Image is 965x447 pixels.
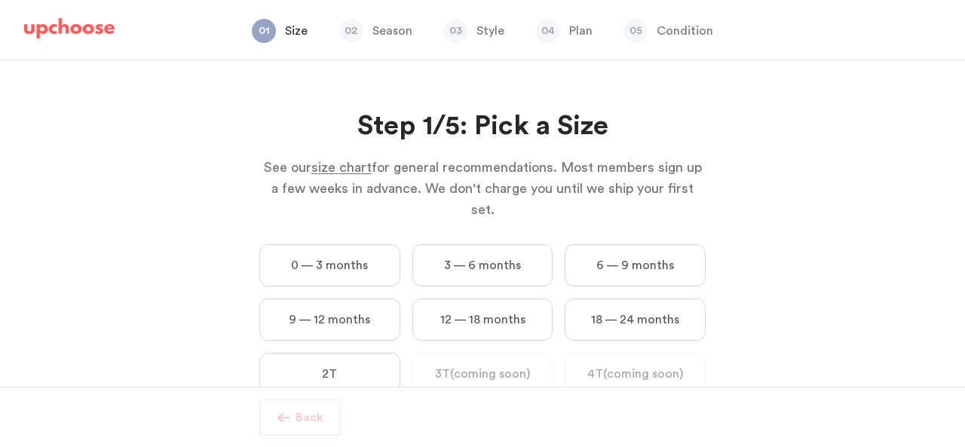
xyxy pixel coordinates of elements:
[412,299,553,341] label: 12 — 18 months
[259,400,341,436] button: Back
[565,299,706,341] label: 18 — 24 months
[259,299,400,341] label: 9 — 12 months
[657,22,713,40] p: Condition
[259,157,706,220] p: See our for general recommendations. Most members sign up a few weeks in advance. We don't charge...
[412,353,553,395] label: 3T (coming soon)
[565,244,706,286] label: 6 — 9 months
[623,19,648,43] span: 05
[285,22,308,40] p: Size
[259,353,400,395] label: 2T
[476,22,504,40] p: Style
[565,353,706,395] label: 4T (coming soon)
[24,18,115,46] a: UpChoose
[536,19,560,43] span: 04
[311,161,372,174] span: size chart
[24,18,115,39] img: UpChoose
[443,19,467,43] span: 03
[296,409,323,427] p: Back
[339,19,363,43] span: 02
[412,244,553,286] label: 3 — 6 months
[259,244,400,286] label: 0 — 3 months
[259,109,706,145] h2: Step 1/5: Pick a Size
[569,22,593,40] p: Plan
[372,22,412,40] p: Season
[252,19,276,43] span: 01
